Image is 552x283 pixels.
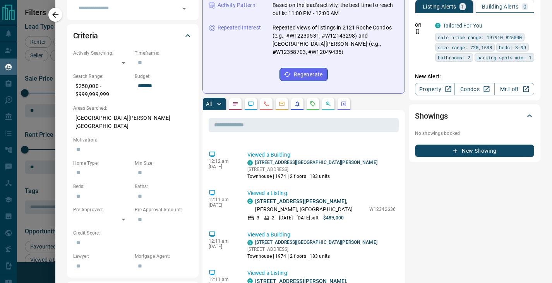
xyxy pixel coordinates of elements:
svg: Push Notification Only [415,29,420,34]
p: No showings booked [415,130,534,137]
p: Viewed a Listing [247,189,396,197]
span: bathrooms: 2 [438,53,470,61]
p: [GEOGRAPHIC_DATA][PERSON_NAME][GEOGRAPHIC_DATA] [73,112,192,133]
div: Criteria [73,26,192,45]
p: [DATE] - [DATE] sqft [279,214,319,221]
p: Motivation: [73,136,192,143]
p: Repeated Interest [218,24,261,32]
p: Home Type: [73,160,131,167]
div: condos.ca [435,23,441,28]
p: Viewed a Listing [247,269,396,277]
div: condos.ca [247,160,253,166]
p: $250,000 - $999,999,999 [73,80,131,101]
p: Townhouse | 1974 | 2 floors | 183 units [247,173,377,180]
p: All [206,101,212,107]
p: $489,000 [323,214,344,221]
p: Search Range: [73,73,131,80]
p: Pre-Approved: [73,206,131,213]
div: condos.ca [247,198,253,204]
svg: Lead Browsing Activity [248,101,254,107]
span: size range: 720,1538 [438,43,492,51]
p: Listing Alerts [423,4,456,9]
p: Townhouse | 1974 | 2 floors | 183 units [247,253,377,260]
p: [DATE] [209,202,236,208]
p: Min Size: [135,160,192,167]
p: Building Alerts [482,4,519,9]
a: [STREET_ADDRESS][GEOGRAPHIC_DATA][PERSON_NAME] [255,160,377,165]
span: parking spots min: 1 [477,53,531,61]
svg: Emails [279,101,285,107]
h2: Criteria [73,29,98,42]
div: condos.ca [247,240,253,245]
svg: Notes [232,101,238,107]
p: Activity Pattern [218,1,255,9]
p: Credit Score: [73,230,192,236]
p: [DATE] [209,244,236,249]
p: Areas Searched: [73,105,192,112]
p: Beds: [73,183,131,190]
p: 12:11 am [209,238,236,244]
p: 12:11 am [209,277,236,282]
p: Viewed a Building [247,231,396,239]
p: Budget: [135,73,192,80]
p: Lawyer: [73,253,131,260]
p: Mortgage Agent: [135,253,192,260]
p: 0 [523,4,526,9]
h2: Showings [415,110,448,122]
p: [STREET_ADDRESS] [247,246,377,253]
p: Timeframe: [135,50,192,57]
p: , [PERSON_NAME], [GEOGRAPHIC_DATA] [255,197,365,214]
a: [STREET_ADDRESS][PERSON_NAME] [255,198,346,204]
div: Showings [415,107,534,125]
p: Baths: [135,183,192,190]
svg: Calls [263,101,269,107]
p: New Alert: [415,72,534,81]
p: [DATE] [209,164,236,169]
button: Open [179,3,190,14]
svg: Requests [310,101,316,107]
svg: Agent Actions [341,101,347,107]
span: beds: 3-99 [499,43,526,51]
svg: Opportunities [325,101,331,107]
a: Tailored For You [443,22,482,29]
p: [STREET_ADDRESS] [247,166,377,173]
p: Repeated views of listings in 2121 Roche Condos (e.g., #W12239531, #W12143298) and [GEOGRAPHIC_DA... [273,24,398,56]
svg: Listing Alerts [294,101,300,107]
a: Property [415,83,455,95]
p: Viewed a Building [247,151,396,159]
a: Condos [454,83,494,95]
button: Regenerate [279,68,328,81]
p: 12:12 am [209,159,236,164]
p: Off [415,22,430,29]
p: W12342636 [369,206,396,213]
a: Mr.Loft [494,83,534,95]
span: sale price range: 197910,825000 [438,33,522,41]
p: 3 [257,214,259,221]
p: Pre-Approval Amount: [135,206,192,213]
p: 2 [272,214,274,221]
p: Actively Searching: [73,50,131,57]
a: [STREET_ADDRESS][GEOGRAPHIC_DATA][PERSON_NAME] [255,240,377,245]
p: Based on the lead's activity, the best time to reach out is: 11:00 PM - 12:00 AM [273,1,398,17]
button: New Showing [415,145,534,157]
p: 1 [461,4,464,9]
p: 12:11 am [209,197,236,202]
